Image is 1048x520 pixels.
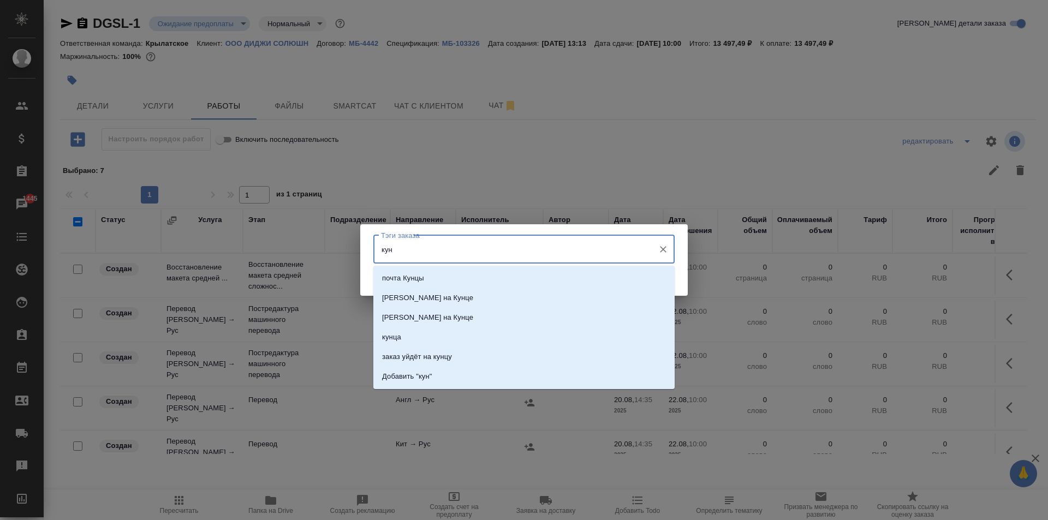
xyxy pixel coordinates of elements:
[656,242,671,257] button: Очистить
[382,312,473,323] p: [PERSON_NAME] на Кунце
[382,332,401,343] p: кунца
[382,292,473,303] p: [PERSON_NAME] на Кунце
[382,273,424,284] p: почта Кунцы
[382,371,432,382] p: Добавить "кун"
[382,351,452,362] p: заказ уйдёт на кунцу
